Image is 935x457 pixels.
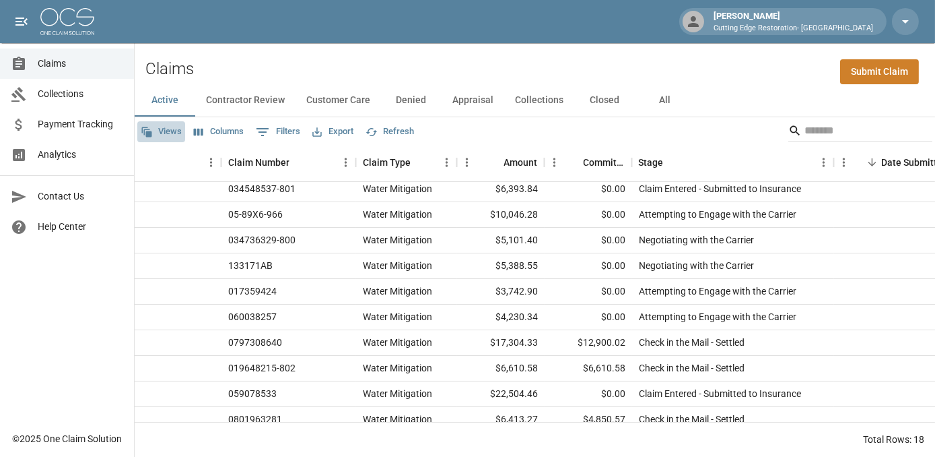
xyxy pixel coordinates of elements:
[53,144,221,181] div: Claim Name
[228,233,296,247] div: 034736329-800
[545,152,565,173] button: Menu
[228,259,273,272] div: 133171AB
[788,120,932,144] div: Search
[228,208,283,221] div: 05-89X6-966
[639,284,796,298] div: Attempting to Engage with the Carrier
[228,387,277,400] div: 059078533
[12,432,122,446] div: © 2025 One Claim Solution
[639,387,801,400] div: Claim Entered - Submitted to Insurance
[437,152,457,173] button: Menu
[565,153,584,172] button: Sort
[584,144,625,181] div: Committed Amount
[457,253,545,279] div: $5,388.55
[545,330,632,356] div: $12,900.02
[457,144,545,181] div: Amount
[545,382,632,407] div: $0.00
[252,121,304,143] button: Show filters
[38,87,123,101] span: Collections
[863,433,924,446] div: Total Rows: 18
[363,336,432,349] div: Water Mitigation
[457,228,545,253] div: $5,101.40
[135,84,195,117] button: Active
[863,153,882,172] button: Sort
[834,152,854,173] button: Menu
[38,148,123,162] span: Analytics
[545,228,632,253] div: $0.00
[363,144,411,181] div: Claim Type
[363,310,432,324] div: Water Mitigation
[708,9,878,34] div: [PERSON_NAME]
[457,356,545,382] div: $6,610.58
[363,208,432,221] div: Water Mitigation
[8,8,35,35] button: open drawer
[38,57,123,71] span: Claims
[457,382,545,407] div: $22,504.46
[191,121,247,142] button: Select columns
[457,407,545,433] div: $6,413.27
[814,152,834,173] button: Menu
[545,202,632,228] div: $0.00
[228,182,296,195] div: 034548537-801
[356,144,457,181] div: Claim Type
[714,23,873,34] p: Cutting Edge Restoration- [GEOGRAPHIC_DATA]
[228,310,277,324] div: 060038257
[457,202,545,228] div: $10,046.28
[228,336,282,349] div: 0797308640
[38,189,123,204] span: Contact Us
[545,305,632,330] div: $0.00
[363,387,432,400] div: Water Mitigation
[363,361,432,375] div: Water Mitigation
[574,84,635,117] button: Closed
[40,8,94,35] img: ocs-logo-white-transparent.png
[457,177,545,202] div: $6,393.84
[457,279,545,305] div: $3,742.90
[289,153,308,172] button: Sort
[363,284,432,298] div: Water Mitigation
[545,177,632,202] div: $0.00
[411,153,429,172] button: Sort
[639,336,744,349] div: Check in the Mail - Settled
[485,153,504,172] button: Sort
[363,233,432,247] div: Water Mitigation
[309,121,357,142] button: Export
[363,413,432,426] div: Water Mitigation
[632,144,834,181] div: Stage
[228,284,277,298] div: 017359424
[504,144,538,181] div: Amount
[457,330,545,356] div: $17,304.33
[639,413,744,426] div: Check in the Mail - Settled
[639,182,801,195] div: Claim Entered - Submitted to Insurance
[362,121,417,142] button: Refresh
[296,84,381,117] button: Customer Care
[336,152,356,173] button: Menu
[664,153,683,172] button: Sort
[545,253,632,279] div: $0.00
[457,305,545,330] div: $4,230.34
[442,84,504,117] button: Appraisal
[145,59,194,79] h2: Claims
[545,279,632,305] div: $0.00
[38,117,123,131] span: Payment Tracking
[635,84,695,117] button: All
[545,407,632,433] div: $4,850.57
[228,361,296,375] div: 019648215-802
[381,84,442,117] button: Denied
[363,259,432,272] div: Water Mitigation
[228,144,289,181] div: Claim Number
[38,220,123,234] span: Help Center
[639,259,754,272] div: Negotiating with the Carrier
[457,152,477,173] button: Menu
[228,413,282,426] div: 0801963281
[545,356,632,382] div: $6,610.58
[504,84,574,117] button: Collections
[639,310,796,324] div: Attempting to Engage with the Carrier
[135,84,935,117] div: dynamic tabs
[201,152,221,173] button: Menu
[639,208,796,221] div: Attempting to Engage with the Carrier
[639,361,744,375] div: Check in the Mail - Settled
[840,59,919,84] a: Submit Claim
[545,144,632,181] div: Committed Amount
[221,144,356,181] div: Claim Number
[639,144,664,181] div: Stage
[363,182,432,195] div: Water Mitigation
